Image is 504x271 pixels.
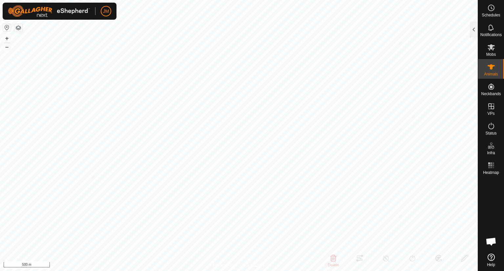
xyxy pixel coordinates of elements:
button: + [3,34,11,42]
button: Reset Map [3,24,11,31]
span: Mobs [486,52,496,56]
span: Infra [487,151,495,155]
img: Gallagher Logo [8,5,90,17]
span: Neckbands [481,92,501,96]
a: Help [478,251,504,269]
span: Schedules [482,13,500,17]
button: – [3,43,11,51]
a: Contact Us [245,262,265,268]
span: JM [103,8,109,15]
span: VPs [487,112,494,115]
a: Privacy Policy [213,262,238,268]
button: Map Layers [14,24,22,32]
span: Help [487,263,495,267]
span: Heatmap [483,171,499,175]
span: Notifications [480,33,502,37]
span: Animals [484,72,498,76]
span: Status [485,131,496,135]
div: Open chat [481,232,501,251]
